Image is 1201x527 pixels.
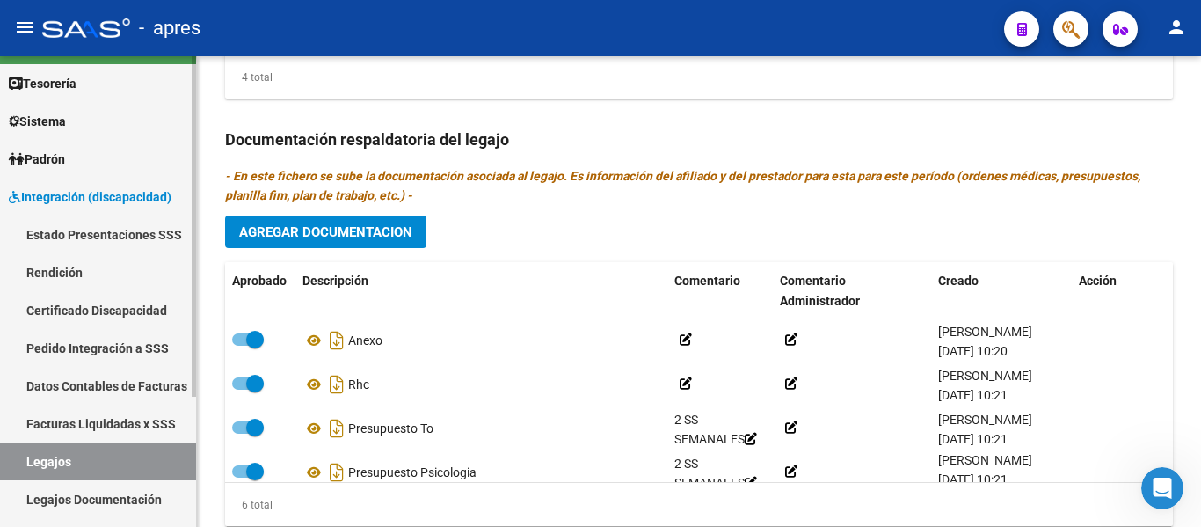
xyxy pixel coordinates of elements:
datatable-header-cell: Aprobado [225,262,295,320]
i: - En este fichero se sube la documentación asociada al legajo. Es información del afiliado y del ... [225,169,1140,202]
span: 2 SS SEMANALES [674,457,757,491]
span: Sistema [9,112,66,131]
i: Descargar documento [325,326,348,355]
div: Soporte dice… [14,172,338,316]
div: Presupuesto Psicologia [302,458,660,487]
p: El equipo también puede ayudar [85,22,273,40]
span: [PERSON_NAME] [938,413,1032,427]
div: Soporte dice… [14,115,338,172]
button: Selector de emoji [27,392,41,406]
span: Padrón [9,150,65,169]
span: Acción [1079,274,1117,288]
mat-icon: person [1166,17,1187,38]
div: Anexo [302,326,660,355]
textarea: Escribe un mensaje... [15,355,337,385]
span: [PERSON_NAME] [938,369,1032,383]
div: por lo que veo su descarga y tipo de archivo con el que descarga tiene que ver con el tipo de arc... [28,33,274,102]
span: Aprobado [232,274,287,288]
h3: Documentación respaldatoria del legajo [225,128,1173,152]
button: go back [11,7,45,40]
span: - apres [139,9,200,48]
span: [PERSON_NAME] [938,325,1032,339]
span: Comentario [674,274,740,288]
button: Selector de gif [55,392,69,406]
span: Integración (discapacidad) [9,187,171,207]
h1: Fin [85,9,106,22]
button: Adjuntar un archivo [84,392,98,406]
iframe: Intercom live chat [1141,467,1183,509]
div: Soporte dice… [14,23,338,114]
div: por lo que veo su descarga y tipo de archivo con el que descarga tiene que ver con el tipo de arc... [14,23,288,113]
span: Creado [938,274,979,288]
datatable-header-cell: Comentario [667,262,773,320]
div: Por ejemplo este cud se cargó en formato jpeg [14,115,288,171]
span: [DATE] 10:21 [938,472,1008,487]
img: Profile image for Fin [50,10,78,38]
div: Soporte dice… [14,316,338,477]
div: Por ejemplo este cud se cargó en formato jpeg [28,126,274,160]
button: Enviar un mensaje… [302,385,330,414]
div: 6 total [225,495,273,515]
span: [DATE] 10:21 [938,432,1008,446]
i: Descargar documento [325,414,348,443]
span: Descripción [302,274,368,288]
i: Descargar documento [325,370,348,399]
button: Inicio [307,7,340,40]
i: Descargar documento [325,458,348,487]
span: [PERSON_NAME] [938,453,1032,467]
datatable-header-cell: Descripción [295,262,667,320]
mat-icon: menu [14,17,35,38]
datatable-header-cell: Acción [1072,262,1160,320]
div: Rhc [302,370,660,399]
span: [DATE] 10:21 [938,388,1008,402]
datatable-header-cell: Comentario Administrador [773,262,931,320]
div: 4 total [225,68,273,87]
span: [DATE] 10:20 [938,344,1008,358]
datatable-header-cell: Creado [931,262,1072,320]
span: Agregar Documentacion [239,224,412,240]
button: Agregar Documentacion [225,216,426,248]
div: Presupuesto To [302,414,660,443]
span: Comentario Administrador [780,274,860,308]
span: 2 SS SEMANALES [674,413,757,447]
span: Tesorería [9,74,76,93]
